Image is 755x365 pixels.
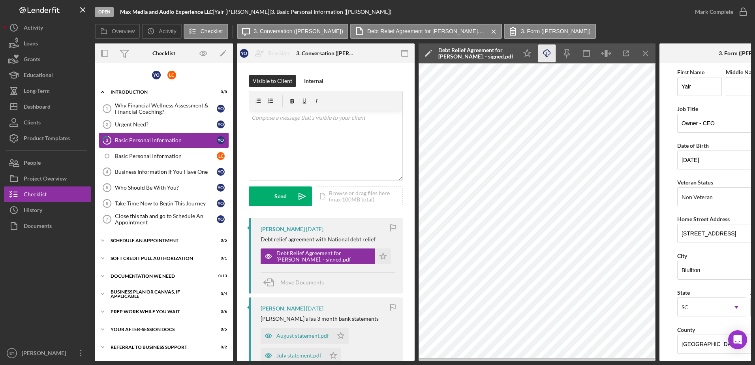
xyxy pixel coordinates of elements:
div: Project Overview [24,171,67,188]
div: Business Plan or Canvas, if applicable [111,290,207,299]
button: ET[PERSON_NAME] [4,345,91,361]
button: Educational [4,67,91,83]
div: Checklist [152,50,175,56]
div: Debt relief agreement with National debt relief [261,236,376,243]
div: Y O [217,199,225,207]
span: Move Documents [280,279,324,286]
label: County [677,326,695,333]
div: 0 / 5 [213,238,227,243]
button: Grants [4,51,91,67]
button: History [4,202,91,218]
div: July statement.pdf [276,352,321,359]
div: Y O [217,120,225,128]
button: Mark Complete [687,4,751,20]
div: SC [682,304,688,310]
div: People [24,155,41,173]
div: History [24,202,42,220]
label: First Name [677,69,704,75]
div: Close this tab and go to Schedule An Appointment [115,213,217,226]
div: August statement.pdf [276,333,329,339]
button: 3. Form ([PERSON_NAME]) [504,24,596,39]
a: 4Business Information If You Have OneYO [99,164,229,180]
div: Mark Complete [695,4,733,20]
label: Home Street Address [677,216,730,222]
text: ET [9,351,14,356]
button: Activity [4,20,91,36]
label: Debt Relief Agreement for [PERSON_NAME]. - signed.pdf [367,28,486,34]
div: Send [274,186,287,206]
div: Basic Personal Information [115,137,217,143]
button: Clients [4,115,91,130]
tspan: 3 [106,137,108,143]
div: L C [167,71,176,79]
div: Y O [217,184,225,192]
div: 0 / 1 [213,256,227,261]
a: 7Close this tab and go to Schedule An AppointmentYO [99,211,229,227]
div: Take Time Now to Begin This Journey [115,200,217,207]
button: YOReassign [236,45,297,61]
tspan: 7 [106,217,108,222]
div: 0 / 6 [213,309,227,314]
button: Dashboard [4,99,91,115]
div: Educational [24,67,53,85]
div: [PERSON_NAME]'s las 3 month bank statements [261,316,379,322]
a: 5Who Should Be With You?YO [99,180,229,196]
button: July statement.pdf [261,348,341,363]
button: Checklist [4,186,91,202]
tspan: 4 [106,169,109,174]
div: Referral to Business Support [111,345,207,350]
button: Loans [4,36,91,51]
button: Send [249,186,312,206]
div: Reassign [268,45,289,61]
div: 0 / 2 [213,345,227,350]
a: Basic Personal InformationLC [99,148,229,164]
b: Max Media and Audio Experience LLC [120,8,213,15]
a: Project Overview [4,171,91,186]
button: Long-Term [4,83,91,99]
div: 0 / 8 [213,90,227,94]
label: Overview [112,28,135,34]
button: Move Documents [261,273,332,292]
div: 3. Conversation ([PERSON_NAME]) [296,50,355,56]
div: Y O [217,105,225,113]
div: 3. Basic Personal Information ([PERSON_NAME]) [271,9,391,15]
button: Internal [300,75,327,87]
a: 2Urgent Need?YO [99,117,229,132]
div: Loans [24,36,38,53]
div: Business Information If You Have One [115,169,217,175]
div: Checklist [24,186,47,204]
div: Visible to Client [253,75,292,87]
div: 0 / 4 [213,292,227,296]
label: City [677,252,687,259]
div: Debt Relief Agreement for [PERSON_NAME]. - signed.pdf [276,250,371,263]
a: Product Templates [4,130,91,146]
button: Overview [95,24,140,39]
button: People [4,155,91,171]
button: Documents [4,218,91,234]
div: Urgent Need? [115,121,217,128]
a: 6Take Time Now to Begin This JourneyYO [99,196,229,211]
button: August statement.pdf [261,328,349,344]
div: Y O [217,136,225,144]
div: Soft Credit Pull Authorization [111,256,207,261]
div: Prep Work While You Wait [111,309,207,314]
div: Open Intercom Messenger [728,330,747,349]
div: Debt Relief Agreement for [PERSON_NAME]. - signed.pdf [438,47,513,60]
button: Activity [142,24,181,39]
label: 3. Conversation ([PERSON_NAME]) [254,28,343,34]
div: Who Should Be With You? [115,184,217,191]
div: Clients [24,115,41,132]
div: Documentation We Need [111,274,207,278]
label: 3. Form ([PERSON_NAME]) [521,28,591,34]
div: Y O [217,168,225,176]
tspan: 6 [106,201,108,206]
